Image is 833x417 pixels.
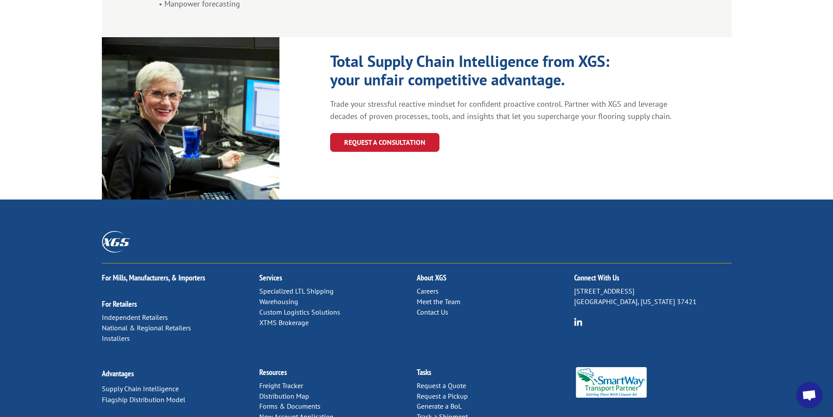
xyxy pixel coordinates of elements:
[102,37,279,200] img: XGS_Expert_Consultant
[417,368,574,381] h2: Tasks
[102,273,205,283] a: For Mills, Manufacturers, & Importers
[259,287,334,295] a: Specialized LTL Shipping
[259,381,303,390] a: Freight Tracker
[417,392,468,400] a: Request a Pickup
[102,313,168,322] a: Independent Retailers
[417,308,448,316] a: Contact Us
[259,367,287,377] a: Resources
[102,368,134,378] a: Advantages
[102,323,191,332] a: National & Regional Retailers
[574,286,732,307] p: [STREET_ADDRESS] [GEOGRAPHIC_DATA], [US_STATE] 37421
[417,273,446,283] a: About XGS
[796,382,823,408] div: Open chat
[574,367,649,398] img: Smartway_Logo
[330,98,676,123] p: Trade your stressful reactive mindset for confident proactive control. Partner with XGS and lever...
[102,334,130,343] a: Installers
[330,52,627,93] h1: Total Supply Chain Intelligence from XGS: your unfair competitive advantage.
[259,308,340,316] a: Custom Logistics Solutions
[259,273,282,283] a: Services
[574,318,582,326] img: group-6
[259,318,309,327] a: XTMS Brokerage
[330,133,439,152] a: REQUEST A CONSULTATION
[102,384,179,393] a: Supply Chain Intelligence
[259,402,321,410] a: Forms & Documents
[102,299,137,309] a: For Retailers
[417,402,462,410] a: Generate a BoL
[417,287,439,295] a: Careers
[259,297,298,306] a: Warehousing
[417,297,460,306] a: Meet the Team
[259,392,309,400] a: Distribution Map
[102,395,185,404] a: Flagship Distribution Model
[574,274,732,286] h2: Connect With Us
[417,381,466,390] a: Request a Quote
[102,231,130,252] img: XGS_Logos_ALL_2024_All_White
